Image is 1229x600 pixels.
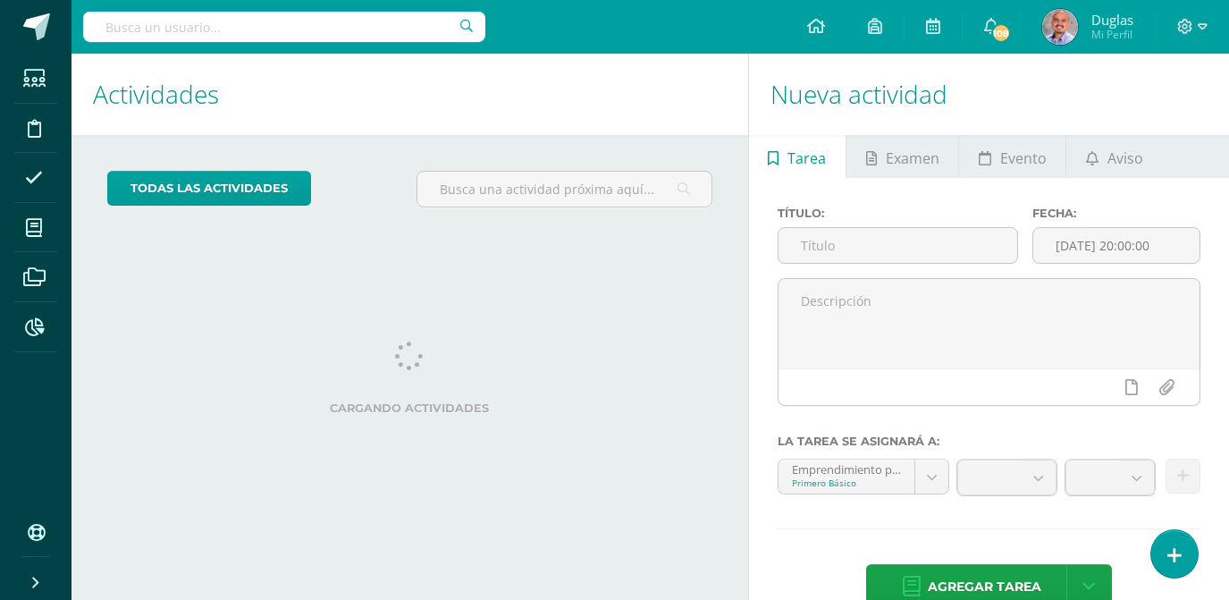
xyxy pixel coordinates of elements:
[83,12,485,42] input: Busca un usuario...
[787,137,826,180] span: Tarea
[1042,9,1078,45] img: 303f0dfdc36eeea024f29b2ae9d0f183.png
[107,401,712,415] label: Cargando actividades
[778,435,1200,448] label: La tarea se asignará a:
[778,207,1018,220] label: Título:
[417,172,711,207] input: Busca una actividad próxima aquí...
[1107,137,1143,180] span: Aviso
[1000,137,1047,180] span: Evento
[749,135,846,178] a: Tarea
[1091,27,1133,42] span: Mi Perfil
[779,228,1017,263] input: Título
[991,23,1011,43] span: 108
[792,460,902,477] div: Emprendimiento para la Productividad y Robótica 'A'
[959,135,1065,178] a: Evento
[846,135,958,178] a: Examen
[107,171,311,206] a: todas las Actividades
[93,54,727,135] h1: Actividades
[886,137,939,180] span: Examen
[1033,228,1200,263] input: Fecha de entrega
[1066,135,1162,178] a: Aviso
[779,460,949,494] a: Emprendimiento para la Productividad y Robótica 'A'Primero Básico
[1091,11,1133,29] span: Duglas
[770,54,1208,135] h1: Nueva actividad
[1032,207,1200,220] label: Fecha:
[792,477,902,489] div: Primero Básico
